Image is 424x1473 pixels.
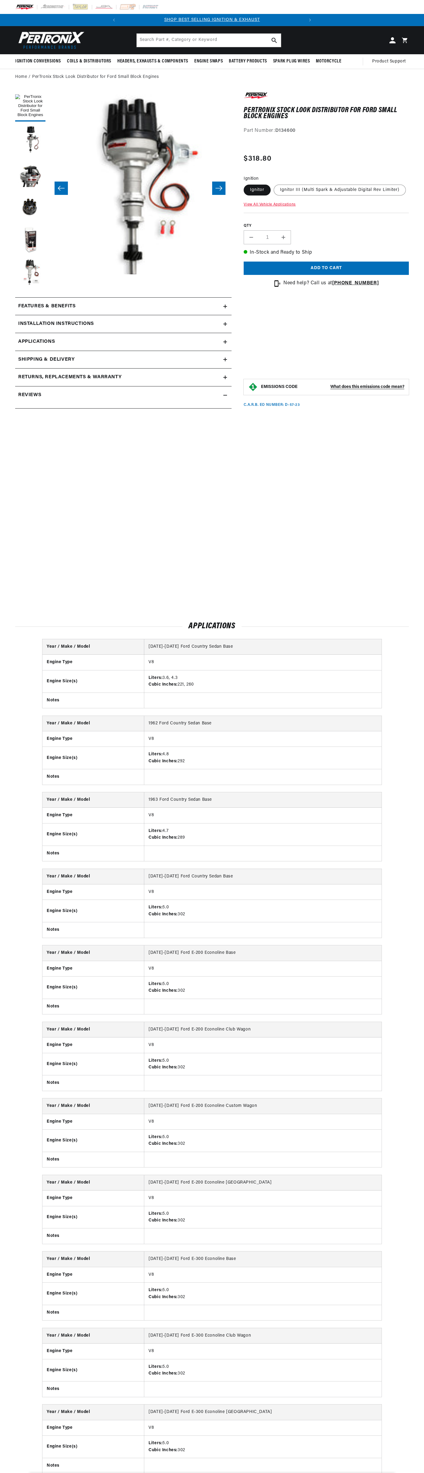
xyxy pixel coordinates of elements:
strong: Cubic Inches: [149,682,178,687]
p: Need help? Call us at [283,279,379,287]
button: Slide right [212,182,225,195]
button: Load image 2 in gallery view [15,125,45,155]
th: Engine Size(s) [42,1436,144,1458]
th: Notes [42,693,144,708]
th: Engine Type [42,808,144,823]
summary: Product Support [372,54,409,69]
td: [DATE]-[DATE] Ford E-300 Econoline Base [144,1251,382,1267]
th: Notes [42,769,144,785]
span: Headers, Exhausts & Components [117,58,188,65]
a: [PHONE_NUMBER] [332,281,379,286]
button: Translation missing: en.sections.announcements.next_announcement [304,14,316,26]
th: Engine Size(s) [42,670,144,693]
td: 1962 Ford Country Sedan Base [144,716,382,731]
strong: What does this emissions code mean? [330,385,404,389]
a: View All Vehicle Applications [244,203,295,206]
p: In-Stock and Ready to Ship [244,249,409,257]
td: 1963 Ford Country Sedan Base [144,792,382,808]
label: QTY [244,223,409,229]
summary: Coils & Distributors [64,54,114,68]
media-gallery: Gallery Viewer [15,91,232,285]
span: Engine Swaps [194,58,223,65]
button: Load image 1 in gallery view [15,91,45,122]
span: Ignition Conversions [15,58,61,65]
th: Engine Type [42,731,144,747]
th: Engine Size(s) [42,900,144,922]
td: [DATE]-[DATE] Ford Country Sedan Base [144,639,382,655]
td: 5.0 302 [144,1130,382,1152]
nav: breadcrumbs [15,74,409,80]
th: Engine Size(s) [42,1283,144,1305]
span: $318.80 [244,153,272,164]
th: Engine Type [42,1114,144,1129]
h2: Returns, Replacements & Warranty [18,373,122,381]
strong: Cubic Inches: [149,1295,178,1299]
strong: Liters: [149,1288,162,1292]
th: Year / Make / Model [42,945,144,961]
img: Pertronix [15,30,85,51]
th: Notes [42,846,144,861]
summary: Reviews [15,386,232,404]
th: Engine Type [42,961,144,976]
th: Year / Make / Model [42,1328,144,1344]
th: Notes [42,922,144,938]
a: Applications [15,333,232,351]
th: Year / Make / Model [42,1022,144,1037]
th: Year / Make / Model [42,869,144,884]
td: 5.0 302 [144,900,382,922]
strong: EMISSIONS CODE [261,385,298,389]
td: V8 [144,961,382,976]
th: Engine Type [42,1191,144,1206]
strong: Cubic Inches: [149,759,178,763]
th: Engine Type [42,655,144,670]
th: Year / Make / Model [42,1405,144,1420]
label: Ignitor III (Multi Spark & Adjustable Digital Rev Limiter) [274,185,406,195]
th: Engine Size(s) [42,747,144,769]
button: Load image 5 in gallery view [15,225,45,255]
span: Applications [18,338,55,346]
summary: Features & Benefits [15,298,232,315]
td: 5.0 302 [144,976,382,999]
legend: Ignition [244,175,259,182]
th: Year / Make / Model [42,1175,144,1191]
td: 5.0 302 [144,1436,382,1458]
strong: Liters: [149,1135,162,1139]
p: C.A.R.B. EO Number: D-57-23 [244,402,300,408]
th: Engine Size(s) [42,823,144,846]
button: Translation missing: en.sections.announcements.previous_announcement [108,14,120,26]
h2: Applications [15,623,409,630]
td: [DATE]-[DATE] Ford E-200 Econoline [GEOGRAPHIC_DATA] [144,1175,382,1191]
strong: D134600 [275,128,295,133]
summary: Returns, Replacements & Warranty [15,369,232,386]
span: Coils & Distributors [67,58,111,65]
strong: Liters: [149,1441,162,1445]
th: Year / Make / Model [42,716,144,731]
th: Engine Type [42,1037,144,1053]
strong: Liters: [149,752,162,757]
strong: Cubic Inches: [149,988,178,993]
strong: Liters: [149,829,162,833]
div: Announcement [120,17,304,23]
strong: Cubic Inches: [149,912,178,917]
th: Engine Type [42,1267,144,1282]
span: Product Support [372,58,406,65]
button: Load image 3 in gallery view [15,158,45,188]
strong: Liters: [149,676,162,680]
button: EMISSIONS CODEWhat does this emissions code mean? [261,384,404,390]
summary: Motorcycle [313,54,344,68]
strong: Cubic Inches: [149,1448,178,1452]
td: 3.6, 4.3 221, 260 [144,670,382,693]
strong: Cubic Inches: [149,1371,178,1376]
td: V8 [144,1267,382,1282]
strong: Liters: [149,1364,162,1369]
summary: Installation instructions [15,315,232,333]
strong: Cubic Inches: [149,1065,178,1070]
a: SHOP BEST SELLING IGNITION & EXHAUST [164,18,260,22]
th: Year / Make / Model [42,1251,144,1267]
th: Engine Type [42,884,144,900]
h2: Features & Benefits [18,302,75,310]
td: 4.8 292 [144,747,382,769]
button: Add to cart [244,262,409,275]
a: Home [15,74,27,80]
td: 5.0 302 [144,1206,382,1228]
